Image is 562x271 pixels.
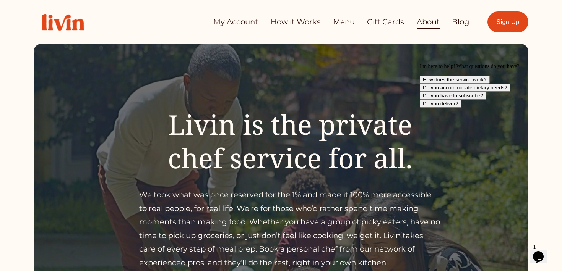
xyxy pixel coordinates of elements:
[417,60,554,237] iframe: chat widget
[139,190,442,267] span: We took what was once reserved for the 1% and made it 100% more accessible to real people, for re...
[34,6,93,39] img: Livin
[487,11,528,32] a: Sign Up
[333,15,355,30] a: Menu
[213,15,258,30] a: My Account
[3,31,70,39] button: Do you have to subscribe?
[271,15,321,30] a: How it Works
[168,106,419,176] span: Livin is the private chef service for all.
[3,23,94,31] button: Do you accommodate dietary needs?
[452,15,469,30] a: Blog
[417,15,440,30] a: About
[3,15,73,23] button: How does the service work?
[3,3,102,9] span: I'm here to help! What questions do you have?
[3,39,45,47] button: Do you deliver?
[367,15,404,30] a: Gift Cards
[3,3,141,47] div: I'm here to help! What questions do you have?How does the service work?Do you accommodate dietary...
[530,240,554,263] iframe: chat widget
